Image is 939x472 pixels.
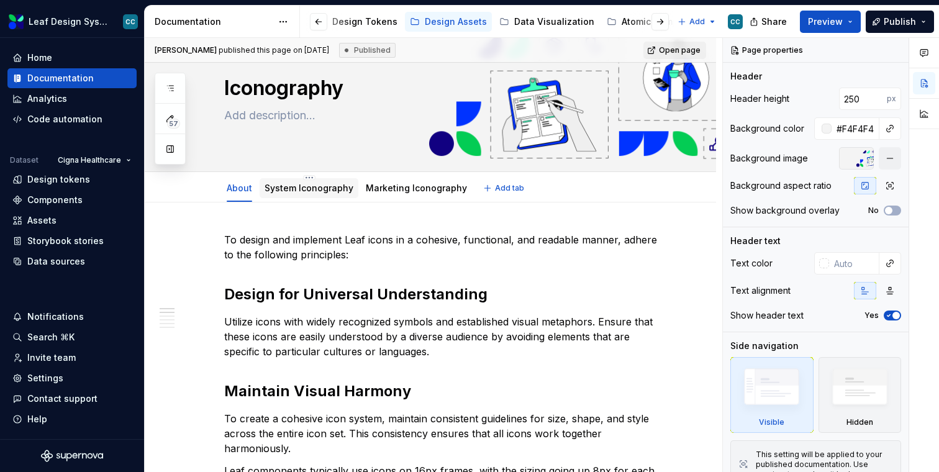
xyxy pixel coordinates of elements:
[27,214,57,227] div: Assets
[494,12,599,32] a: Data Visualization
[405,12,492,32] a: Design Assets
[155,45,329,55] span: published this page on [DATE]
[7,409,137,429] button: Help
[730,122,804,135] div: Background color
[602,12,714,32] a: Atomic Components
[260,175,358,201] div: System Iconography
[227,183,252,193] a: About
[52,152,137,169] button: Cigna Healthcare
[479,179,530,197] button: Add tab
[27,393,98,405] div: Contact support
[730,284,791,297] div: Text alignment
[846,417,873,427] div: Hidden
[265,183,353,193] a: System Iconography
[643,42,706,59] a: Open page
[222,175,257,201] div: About
[2,8,142,35] button: Leaf Design SystemCC
[730,70,762,83] div: Header
[27,352,76,364] div: Invite team
[9,14,24,29] img: 6e787e26-f4c0-4230-8924-624fe4a2d214.png
[27,372,63,384] div: Settings
[27,235,104,247] div: Storybook stories
[730,235,781,247] div: Header text
[27,173,90,186] div: Design tokens
[7,109,137,129] a: Code automation
[887,94,896,104] p: px
[743,11,795,33] button: Share
[7,190,137,210] a: Components
[167,119,180,129] span: 57
[224,382,411,400] strong: Maintain Visual Harmony
[58,155,121,165] span: Cigna Healthcare
[659,45,701,55] span: Open page
[29,16,108,28] div: Leaf Design System
[868,206,879,216] label: No
[730,309,804,322] div: Show header text
[224,411,666,456] p: To create a cohesive icon system, maintain consistent guidelines for size, shape, and style acros...
[730,17,740,27] div: CC
[730,93,789,105] div: Header height
[125,17,135,27] div: CC
[10,155,39,165] div: Dataset
[332,16,397,28] div: Design Tokens
[339,43,396,58] div: Published
[495,183,524,193] span: Add tab
[866,11,934,33] button: Publish
[730,152,808,165] div: Background image
[7,211,137,230] a: Assets
[7,89,137,109] a: Analytics
[674,13,720,30] button: Add
[800,11,861,33] button: Preview
[730,179,832,192] div: Background aspect ratio
[27,194,83,206] div: Components
[27,331,75,343] div: Search ⌘K
[514,16,594,28] div: Data Visualization
[730,257,773,270] div: Text color
[27,72,94,84] div: Documentation
[224,285,488,303] strong: Design for Universal Understanding
[27,52,52,64] div: Home
[884,16,916,28] span: Publish
[361,175,472,201] div: Marketing Iconography
[7,48,137,68] a: Home
[829,252,879,275] input: Auto
[312,12,402,32] a: Design Tokens
[231,9,595,34] div: Page tree
[7,252,137,271] a: Data sources
[832,117,879,140] input: Auto
[224,232,666,262] p: To design and implement Leaf icons in a cohesive, functional, and readable manner, adhere to the ...
[155,45,217,55] span: [PERSON_NAME]
[864,311,879,320] label: Yes
[425,16,487,28] div: Design Assets
[27,93,67,105] div: Analytics
[7,389,137,409] button: Contact support
[41,450,103,462] svg: Supernova Logo
[7,231,137,251] a: Storybook stories
[730,340,799,352] div: Side navigation
[730,204,840,217] div: Show background overlay
[224,314,666,359] p: Utilize icons with widely recognized symbols and established visual metaphors. Ensure that these ...
[27,311,84,323] div: Notifications
[366,183,467,193] a: Marketing Iconography
[730,357,814,433] div: Visible
[222,73,664,103] textarea: Iconography
[27,255,85,268] div: Data sources
[27,113,102,125] div: Code automation
[7,368,137,388] a: Settings
[808,16,843,28] span: Preview
[689,17,705,27] span: Add
[761,16,787,28] span: Share
[7,327,137,347] button: Search ⌘K
[819,357,902,433] div: Hidden
[7,348,137,368] a: Invite team
[7,307,137,327] button: Notifications
[7,170,137,189] a: Design tokens
[839,88,887,110] input: Auto
[27,413,47,425] div: Help
[155,16,272,28] div: Documentation
[759,417,784,427] div: Visible
[622,16,709,28] div: Atomic Components
[7,68,137,88] a: Documentation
